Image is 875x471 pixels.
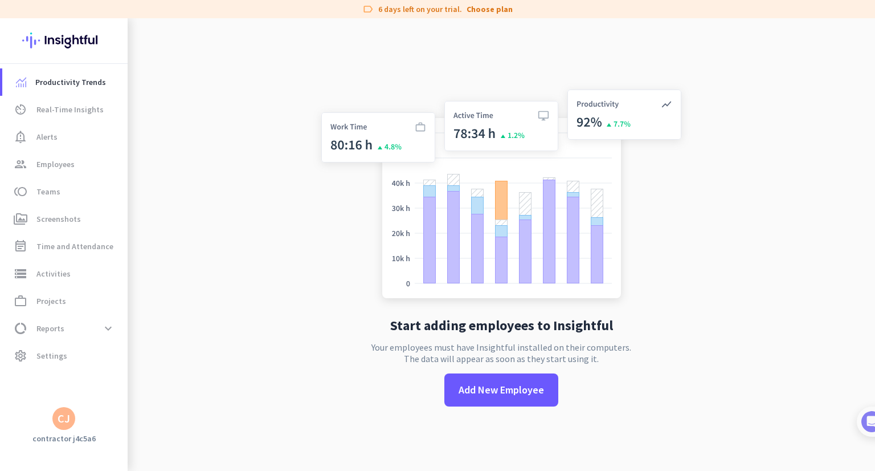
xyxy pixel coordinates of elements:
[2,68,128,96] a: menu-itemProductivity Trends
[36,130,58,144] span: Alerts
[14,185,27,198] i: toll
[14,103,27,116] i: av_timer
[313,83,690,310] img: no-search-results
[2,96,128,123] a: av_timerReal-Time Insights
[14,294,27,308] i: work_outline
[14,267,27,281] i: storage
[36,349,67,363] span: Settings
[2,233,128,260] a: event_noteTime and Attendance
[36,322,64,335] span: Reports
[36,157,75,171] span: Employees
[14,239,27,253] i: event_note
[35,75,106,89] span: Productivity Trends
[2,123,128,151] a: notification_importantAlerts
[58,413,70,424] div: CJ
[2,260,128,287] a: storageActivities
[2,342,128,370] a: settingsSettings
[2,178,128,205] a: tollTeams
[36,103,104,116] span: Real-Time Insights
[14,349,27,363] i: settings
[459,383,544,397] span: Add New Employee
[362,3,374,15] i: label
[36,294,66,308] span: Projects
[2,205,128,233] a: perm_mediaScreenshots
[22,18,105,63] img: Insightful logo
[14,130,27,144] i: notification_important
[467,3,513,15] a: Choose plan
[14,212,27,226] i: perm_media
[98,318,118,339] button: expand_more
[2,315,128,342] a: data_usageReportsexpand_more
[16,77,26,87] img: menu-item
[371,342,631,364] p: Your employees must have Insightful installed on their computers. The data will appear as soon as...
[36,239,113,253] span: Time and Attendance
[36,185,60,198] span: Teams
[14,157,27,171] i: group
[36,267,71,281] span: Activities
[2,287,128,315] a: work_outlineProjects
[444,373,558,407] button: Add New Employee
[390,319,613,332] h2: Start adding employees to Insightful
[36,212,81,226] span: Screenshots
[14,322,27,335] i: data_usage
[2,151,128,178] a: groupEmployees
